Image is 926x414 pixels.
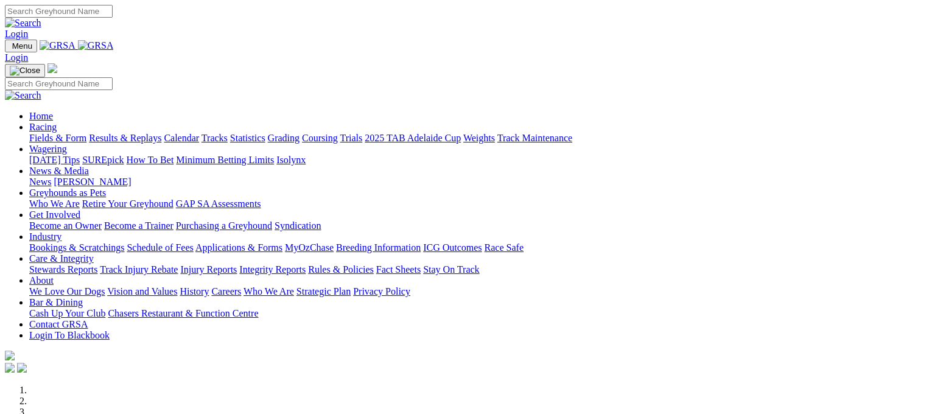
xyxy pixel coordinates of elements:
[29,177,51,187] a: News
[29,133,86,143] a: Fields & Form
[239,264,306,275] a: Integrity Reports
[29,144,67,154] a: Wagering
[5,64,45,77] button: Toggle navigation
[195,242,282,253] a: Applications & Forms
[164,133,199,143] a: Calendar
[29,198,921,209] div: Greyhounds as Pets
[176,198,261,209] a: GAP SA Assessments
[29,231,61,242] a: Industry
[340,133,362,143] a: Trials
[29,286,921,297] div: About
[89,133,161,143] a: Results & Replays
[78,40,114,51] img: GRSA
[5,90,41,101] img: Search
[308,264,374,275] a: Rules & Policies
[29,242,124,253] a: Bookings & Scratchings
[285,242,334,253] a: MyOzChase
[29,308,921,319] div: Bar & Dining
[29,155,921,166] div: Wagering
[5,5,113,18] input: Search
[29,319,88,329] a: Contact GRSA
[29,275,54,286] a: About
[5,52,28,63] a: Login
[497,133,572,143] a: Track Maintenance
[5,351,15,360] img: logo-grsa-white.png
[29,308,105,318] a: Cash Up Your Club
[423,264,479,275] a: Stay On Track
[29,177,921,188] div: News & Media
[244,286,294,296] a: Who We Are
[127,242,193,253] a: Schedule of Fees
[296,286,351,296] a: Strategic Plan
[5,363,15,373] img: facebook.svg
[275,220,321,231] a: Syndication
[40,40,75,51] img: GRSA
[302,133,338,143] a: Coursing
[82,155,124,165] a: SUREpick
[268,133,300,143] a: Grading
[29,242,921,253] div: Industry
[29,297,83,307] a: Bar & Dining
[12,41,32,51] span: Menu
[180,264,237,275] a: Injury Reports
[29,220,102,231] a: Become an Owner
[484,242,523,253] a: Race Safe
[100,264,178,275] a: Track Injury Rebate
[5,18,41,29] img: Search
[29,209,80,220] a: Get Involved
[463,133,495,143] a: Weights
[180,286,209,296] a: History
[176,155,274,165] a: Minimum Betting Limits
[5,29,28,39] a: Login
[29,198,80,209] a: Who We Are
[376,264,421,275] a: Fact Sheets
[29,166,89,176] a: News & Media
[5,77,113,90] input: Search
[29,155,80,165] a: [DATE] Tips
[29,122,57,132] a: Racing
[82,198,174,209] a: Retire Your Greyhound
[29,111,53,121] a: Home
[423,242,482,253] a: ICG Outcomes
[107,286,177,296] a: Vision and Values
[29,220,921,231] div: Get Involved
[108,308,258,318] a: Chasers Restaurant & Function Centre
[54,177,131,187] a: [PERSON_NAME]
[29,253,94,264] a: Care & Integrity
[29,264,921,275] div: Care & Integrity
[365,133,461,143] a: 2025 TAB Adelaide Cup
[202,133,228,143] a: Tracks
[17,363,27,373] img: twitter.svg
[336,242,421,253] a: Breeding Information
[276,155,306,165] a: Isolynx
[211,286,241,296] a: Careers
[29,188,106,198] a: Greyhounds as Pets
[29,264,97,275] a: Stewards Reports
[353,286,410,296] a: Privacy Policy
[5,40,37,52] button: Toggle navigation
[230,133,265,143] a: Statistics
[127,155,174,165] a: How To Bet
[176,220,272,231] a: Purchasing a Greyhound
[29,286,105,296] a: We Love Our Dogs
[47,63,57,73] img: logo-grsa-white.png
[10,66,40,75] img: Close
[29,133,921,144] div: Racing
[29,330,110,340] a: Login To Blackbook
[104,220,174,231] a: Become a Trainer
